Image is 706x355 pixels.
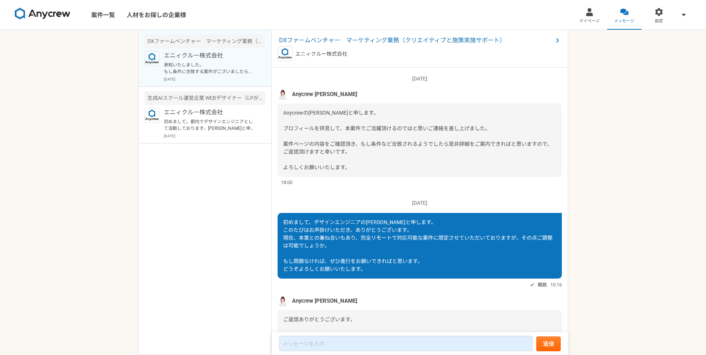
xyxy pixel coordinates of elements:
[550,281,562,288] span: 10:16
[278,199,562,207] p: [DATE]
[145,91,265,105] div: 生成AIスクール運営企業 WEBデザイナー（LPがメイン）
[283,316,528,354] span: ご返信ありがとうございます。 本案件は週1回の出社が必須となっており、出社ができないと選考を進めることが難しくなっております。 フルリモート案件がありましたらご紹介させていただきますので、引き続...
[538,280,547,289] span: 既読
[164,118,255,132] p: 初めまして。都内でデザインエンジニアとして活動しております、[PERSON_NAME]と申します。 案件内容を拝見し、大変興味を持っておりますが、こちらは現在も募集を継続されておりますでしょうか。
[281,179,292,186] span: 18:00
[145,51,159,66] img: logo_text_blue_01.png
[164,62,255,75] p: 承知いたしました。 もし条件に合致する案件がございましたら、また お声がけいただければと思いますので、引き続き よろしくお願いいたします。
[614,18,634,24] span: メッセージ
[145,34,265,48] div: DXファームベンチャー マーケティング業務（クリエイティブと施策実施サポート）
[283,219,553,272] span: 初めまして、デザインエンジニアの[PERSON_NAME]と申します。 このたびはお声掛けいただき、ありがとうございます。 現在、本業との兼ね合いもあり、完全リモートで対応可能な案件に限定させて...
[292,90,357,98] span: Anycrew [PERSON_NAME]
[278,89,289,100] img: %E5%90%8D%E7%A7%B0%E6%9C%AA%E8%A8%AD%E5%AE%9A%E3%81%AE%E3%83%87%E3%82%B6%E3%82%A4%E3%83%B3__3_.png
[164,76,265,82] p: [DATE]
[164,108,255,117] p: エニィクルー株式会社
[295,50,347,58] p: エニィクルー株式会社
[278,46,292,61] img: logo_text_blue_01.png
[655,18,663,24] span: 設定
[278,295,289,306] img: %E5%90%8D%E7%A7%B0%E6%9C%AA%E8%A8%AD%E5%AE%9A%E3%81%AE%E3%83%87%E3%82%B6%E3%82%A4%E3%83%B3__3_.png
[15,8,70,20] img: 8DqYSo04kwAAAAASUVORK5CYII=
[279,36,553,45] span: DXファームベンチャー マーケティング業務（クリエイティブと施策実施サポート）
[292,297,357,305] span: Anycrew [PERSON_NAME]
[145,108,159,123] img: logo_text_blue_01.png
[536,336,561,351] button: 送信
[283,110,552,170] span: Anycrewの[PERSON_NAME]と申します。 プロフィールを拝見して、本案件でご活躍頂けるのではと思いご連絡を差し上げました。 案件ページの内容をご確認頂き、もし条件など合致されるよう...
[278,75,562,83] p: [DATE]
[164,133,265,139] p: [DATE]
[164,51,255,60] p: エニィクルー株式会社
[579,18,600,24] span: マイページ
